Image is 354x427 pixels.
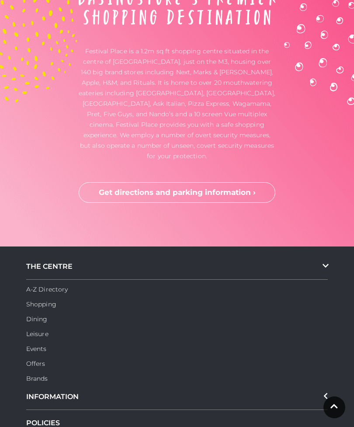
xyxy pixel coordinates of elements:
[26,285,68,293] a: A-Z Directory
[79,46,275,161] p: Festival Place is a 1.2m sq ft shopping centre situated in the centre of [GEOGRAPHIC_DATA], just ...
[26,360,45,368] a: Offers
[26,345,47,353] a: Events
[26,330,49,338] a: Leisure
[26,375,48,382] a: Brands
[26,300,56,308] a: Shopping
[26,253,328,280] div: THE CENTRE
[26,384,328,410] div: INFORMATION
[79,182,275,203] a: Get directions and parking information ›
[26,315,48,323] a: Dining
